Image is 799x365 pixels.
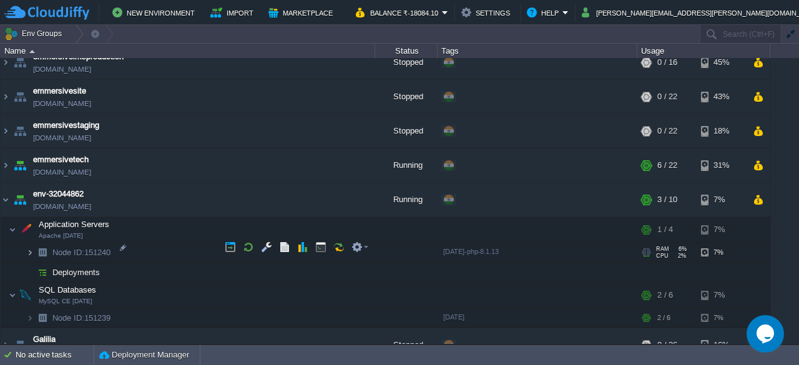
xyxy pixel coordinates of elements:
[39,298,92,305] span: MySQL CE [DATE]
[11,328,29,362] img: AMDAwAAAACH5BAEAAAAALAAAAAABAAEAAAICRAEAOw==
[701,308,742,328] div: 7%
[375,148,438,182] div: Running
[657,283,673,308] div: 2 / 6
[701,114,742,148] div: 18%
[1,183,11,217] img: AMDAwAAAACH5BAEAAAAALAAAAAABAAEAAAICRAEAOw==
[656,253,669,259] span: CPU
[375,80,438,114] div: Stopped
[112,5,199,20] button: New Environment
[33,333,56,346] a: Galilia
[51,267,102,278] a: Deployments
[37,219,111,230] span: Application Servers
[1,328,11,362] img: AMDAwAAAACH5BAEAAAAALAAAAAABAAEAAAICRAEAOw==
[1,114,11,148] img: AMDAwAAAACH5BAEAAAAALAAAAAABAAEAAAICRAEAOw==
[33,63,91,75] a: [DOMAIN_NAME]
[37,285,98,294] a: SQL DatabasesMySQL CE [DATE]
[34,308,51,328] img: AMDAwAAAACH5BAEAAAAALAAAAAABAAEAAAICRAEAOw==
[4,5,89,21] img: CloudJiffy
[657,46,677,79] div: 0 / 16
[376,44,437,58] div: Status
[1,46,11,79] img: AMDAwAAAACH5BAEAAAAALAAAAAABAAEAAAICRAEAOw==
[9,283,16,308] img: AMDAwAAAACH5BAEAAAAALAAAAAABAAEAAAICRAEAOw==
[674,246,687,252] span: 6%
[33,97,91,110] a: [DOMAIN_NAME]
[701,183,742,217] div: 7%
[34,263,51,282] img: AMDAwAAAACH5BAEAAAAALAAAAAABAAEAAAICRAEAOw==
[701,46,742,79] div: 45%
[443,248,499,255] span: [DATE]-php-8.1.13
[657,183,677,217] div: 3 / 10
[11,46,29,79] img: AMDAwAAAACH5BAEAAAAALAAAAAABAAEAAAICRAEAOw==
[1,148,11,182] img: AMDAwAAAACH5BAEAAAAALAAAAAABAAEAAAICRAEAOw==
[26,263,34,282] img: AMDAwAAAACH5BAEAAAAALAAAAAABAAEAAAICRAEAOw==
[657,328,677,362] div: 0 / 26
[375,183,438,217] div: Running
[39,232,83,240] span: Apache [DATE]
[11,80,29,114] img: AMDAwAAAACH5BAEAAAAALAAAAAABAAEAAAICRAEAOw==
[34,243,51,262] img: AMDAwAAAACH5BAEAAAAALAAAAAABAAEAAAICRAEAOw==
[17,217,34,242] img: AMDAwAAAACH5BAEAAAAALAAAAAABAAEAAAICRAEAOw==
[701,328,742,362] div: 16%
[375,46,438,79] div: Stopped
[356,5,442,20] button: Balance ₹-18084.10
[375,328,438,362] div: Stopped
[33,153,89,166] a: emmersivetech
[33,188,84,200] a: env-32044862
[657,308,670,328] div: 2 / 6
[11,114,29,148] img: AMDAwAAAACH5BAEAAAAALAAAAAABAAEAAAICRAEAOw==
[9,217,16,242] img: AMDAwAAAACH5BAEAAAAALAAAAAABAAEAAAICRAEAOw==
[11,148,29,182] img: AMDAwAAAACH5BAEAAAAALAAAAAABAAEAAAICRAEAOw==
[33,119,99,132] a: emmersivestaging
[638,44,770,58] div: Usage
[747,315,787,353] iframe: chat widget
[37,220,111,229] a: Application ServersApache [DATE]
[443,313,464,321] span: [DATE]
[1,44,375,58] div: Name
[657,80,677,114] div: 0 / 22
[26,243,34,262] img: AMDAwAAAACH5BAEAAAAALAAAAAABAAEAAAICRAEAOw==
[51,247,112,258] a: Node ID:151240
[701,217,742,242] div: 7%
[657,114,677,148] div: 0 / 22
[268,5,336,20] button: Marketplace
[657,217,673,242] div: 1 / 4
[210,5,257,20] button: Import
[33,166,91,178] a: [DOMAIN_NAME]
[11,183,29,217] img: AMDAwAAAACH5BAEAAAAALAAAAAABAAEAAAICRAEAOw==
[29,50,35,53] img: AMDAwAAAACH5BAEAAAAALAAAAAABAAEAAAICRAEAOw==
[33,132,91,144] a: [DOMAIN_NAME]
[657,148,677,182] div: 6 / 22
[51,313,112,323] a: Node ID:151239
[16,345,94,365] div: No active tasks
[51,313,112,323] span: 151239
[4,25,66,42] button: Env Groups
[52,248,84,257] span: Node ID:
[375,114,438,148] div: Stopped
[26,308,34,328] img: AMDAwAAAACH5BAEAAAAALAAAAAABAAEAAAICRAEAOw==
[1,80,11,114] img: AMDAwAAAACH5BAEAAAAALAAAAAABAAEAAAICRAEAOw==
[701,148,742,182] div: 31%
[701,283,742,308] div: 7%
[99,349,189,361] button: Deployment Manager
[52,313,84,323] span: Node ID:
[527,5,562,20] button: Help
[33,200,91,213] a: [DOMAIN_NAME]
[33,85,86,97] a: emmersivesite
[51,247,112,258] span: 151240
[656,246,669,252] span: RAM
[701,80,742,114] div: 43%
[461,5,514,20] button: Settings
[701,243,742,262] div: 7%
[17,283,34,308] img: AMDAwAAAACH5BAEAAAAALAAAAAABAAEAAAICRAEAOw==
[674,253,686,259] span: 2%
[438,44,637,58] div: Tags
[37,285,98,295] span: SQL Databases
